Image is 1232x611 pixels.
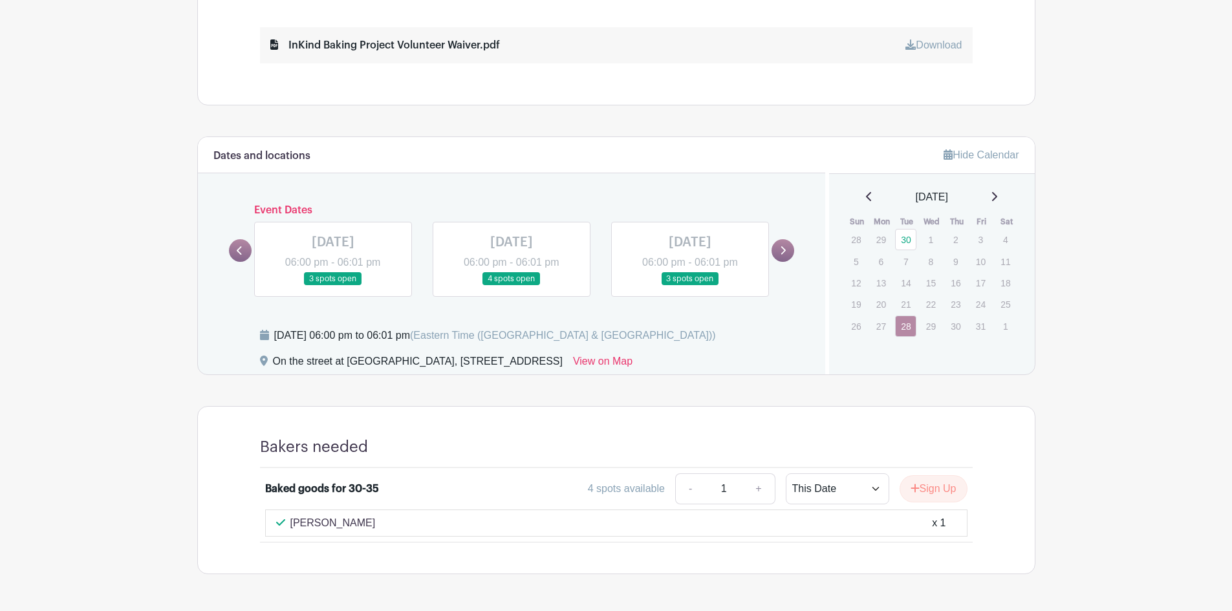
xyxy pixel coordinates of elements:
[845,230,867,250] p: 28
[970,316,991,336] p: 31
[945,230,966,250] p: 2
[845,215,870,228] th: Sun
[895,273,916,293] p: 14
[944,215,969,228] th: Thu
[995,294,1016,314] p: 25
[213,150,310,162] h6: Dates and locations
[916,189,948,205] span: [DATE]
[588,481,665,497] div: 4 spots available
[870,252,892,272] p: 6
[252,204,772,217] h6: Event Dates
[970,230,991,250] p: 3
[945,294,966,314] p: 23
[742,473,775,504] a: +
[895,294,916,314] p: 21
[945,252,966,272] p: 9
[920,230,942,250] p: 1
[994,215,1019,228] th: Sat
[920,273,942,293] p: 15
[290,515,376,531] p: [PERSON_NAME]
[970,252,991,272] p: 10
[944,149,1019,160] a: Hide Calendar
[920,252,942,272] p: 8
[920,294,942,314] p: 22
[265,481,379,497] div: Baked goods for 30-35
[995,230,1016,250] p: 4
[969,215,995,228] th: Fri
[870,294,892,314] p: 20
[270,38,500,53] div: InKind Baking Project Volunteer Waiver.pdf
[410,330,716,341] span: (Eastern Time ([GEOGRAPHIC_DATA] & [GEOGRAPHIC_DATA]))
[995,316,1016,336] p: 1
[920,316,942,336] p: 29
[845,273,867,293] p: 12
[995,252,1016,272] p: 11
[845,252,867,272] p: 5
[945,273,966,293] p: 16
[905,39,962,50] a: Download
[274,328,716,343] div: [DATE] 06:00 pm to 06:01 pm
[900,475,967,502] button: Sign Up
[932,515,946,531] div: x 1
[260,438,368,456] h4: Bakers needed
[895,229,916,250] a: 30
[895,316,916,337] a: 28
[845,316,867,336] p: 26
[895,252,916,272] p: 7
[870,215,895,228] th: Mon
[870,273,892,293] p: 13
[995,273,1016,293] p: 18
[870,316,892,336] p: 27
[894,215,920,228] th: Tue
[870,230,892,250] p: 29
[970,294,991,314] p: 24
[273,354,563,374] div: On the street at [GEOGRAPHIC_DATA], [STREET_ADDRESS]
[845,294,867,314] p: 19
[675,473,705,504] a: -
[945,316,966,336] p: 30
[920,215,945,228] th: Wed
[970,273,991,293] p: 17
[573,354,632,374] a: View on Map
